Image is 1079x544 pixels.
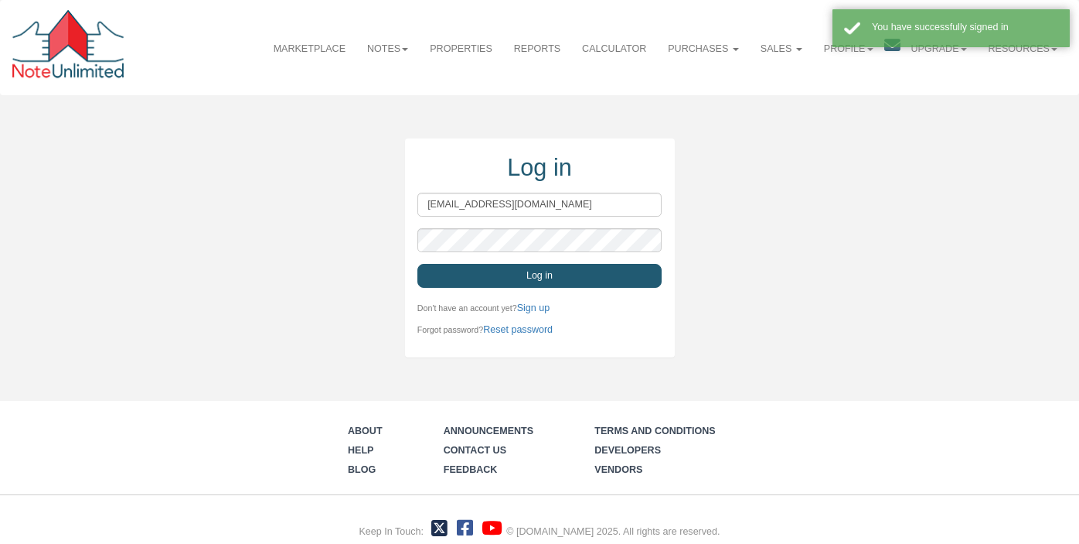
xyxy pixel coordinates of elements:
[417,151,662,185] div: Log in
[517,303,550,313] a: Sign up
[348,464,376,475] a: Blog
[263,30,356,67] a: Marketplace
[594,426,715,436] a: Terms and Conditions
[503,30,571,67] a: Reports
[813,30,884,67] a: Profile
[657,30,750,67] a: Purchases
[750,30,813,67] a: Sales
[571,30,657,67] a: Calculator
[417,264,662,288] button: Log in
[417,303,550,313] small: Don't have an account yet?
[419,30,503,67] a: Properties
[872,21,1058,35] div: You have successfully signed in
[506,525,720,539] div: © [DOMAIN_NAME] 2025. All rights are reserved.
[444,426,533,436] a: Announcements
[444,445,506,456] a: Contact Us
[356,30,419,67] a: Notes
[483,324,553,335] a: Reset password
[444,464,498,475] a: Feedback
[348,445,373,456] a: Help
[594,445,661,456] a: Developers
[417,193,662,217] input: Login with your Email
[359,525,423,539] div: Keep In Touch:
[348,426,383,436] a: About
[417,325,553,334] small: Forgot password?
[594,464,642,475] a: Vendors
